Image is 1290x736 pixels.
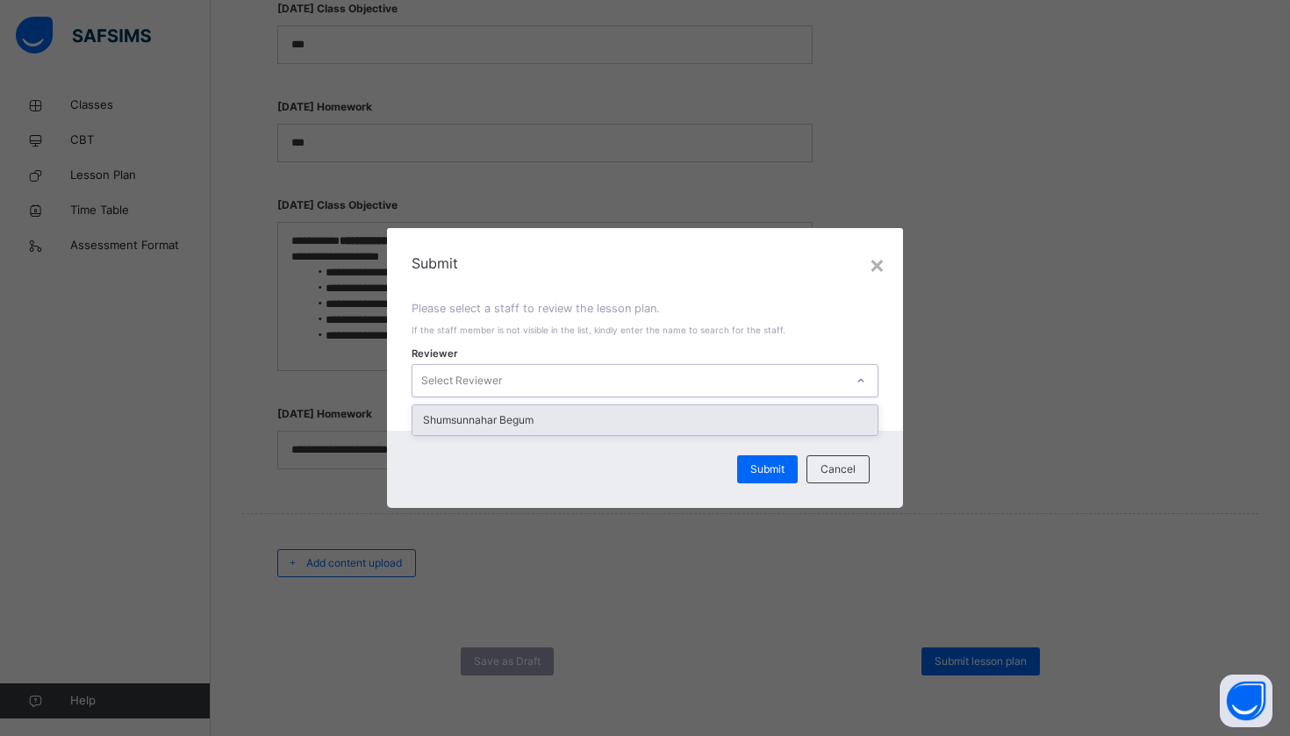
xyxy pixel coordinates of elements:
div: × [869,246,885,282]
span: Submit [412,253,878,274]
button: Open asap [1220,675,1272,727]
span: Reviewer [412,347,458,361]
span: If the staff member is not visible in the list, kindly enter the name to search for the staff. [412,325,785,335]
div: Select Reviewer [421,364,502,397]
div: Shumsunnahar Begum [412,405,878,435]
span: Cancel [821,461,856,477]
span: Submit [750,461,785,477]
span: Please select a staff to review the lesson plan. [412,302,660,315]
